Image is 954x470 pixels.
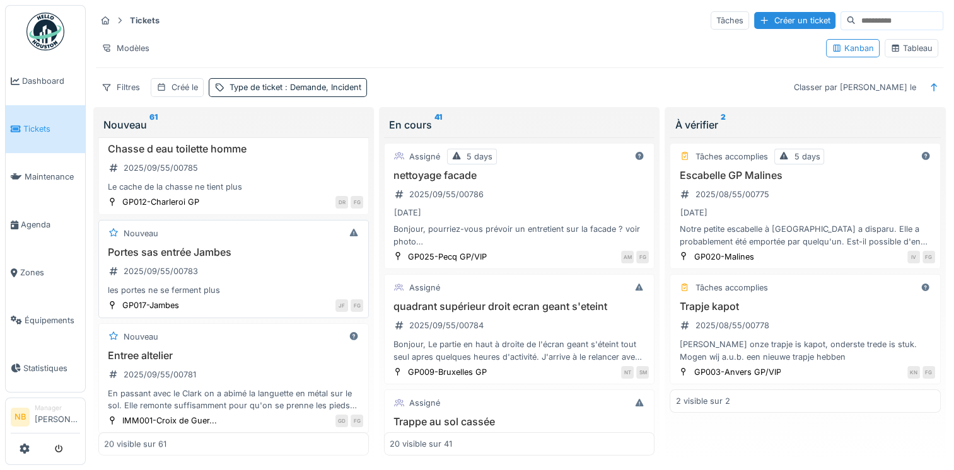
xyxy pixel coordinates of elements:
[922,251,935,263] div: FG
[11,408,30,427] li: NB
[103,117,364,132] div: Nouveau
[104,387,363,411] div: En passant avec le Clark on a abimé la languette en métal sur le sol. Elle remonte suffisamment p...
[675,395,730,407] div: 2 visible sur 2
[335,196,348,209] div: DR
[104,350,363,362] h3: Entree altelier
[21,219,80,231] span: Agenda
[335,415,348,427] div: GD
[434,117,442,132] sup: 41
[6,201,85,249] a: Agenda
[675,169,934,181] h3: Escabelle GP Malines
[96,78,146,96] div: Filtres
[125,14,165,26] strong: Tickets
[695,282,767,294] div: Tâches accomplies
[351,299,363,312] div: FG
[11,403,80,433] a: NB Manager[PERSON_NAME]
[675,117,935,132] div: À vérifier
[104,438,166,450] div: 20 visible sur 61
[788,78,922,96] div: Classer par [PERSON_NAME] le
[390,438,452,450] div: 20 visible sur 41
[694,251,753,263] div: GP020-Malines
[467,151,492,163] div: 5 days
[6,105,85,153] a: Tickets
[890,42,933,54] div: Tableau
[25,314,80,326] span: Équipements
[695,151,767,163] div: Tâches accomplies
[695,188,769,200] div: 2025/08/55/00775
[124,227,158,239] div: Nouveau
[409,151,440,163] div: Assigné
[754,12,835,29] div: Créer un ticket
[694,366,781,378] div: GP003-Anvers GP/VIP
[409,188,484,200] div: 2025/09/55/00786
[22,75,80,87] span: Dashboard
[122,196,199,208] div: GP012-Charleroi GP
[282,83,361,92] span: : Demande, Incident
[124,369,196,381] div: 2025/09/55/00781
[832,42,874,54] div: Kanban
[409,282,440,294] div: Assigné
[20,267,80,278] span: Zones
[6,249,85,297] a: Zones
[720,117,725,132] sup: 2
[351,196,363,209] div: FG
[122,415,217,427] div: IMM001-Croix de Guer...
[636,251,649,263] div: FG
[409,319,484,331] div: 2025/09/55/00784
[390,169,649,181] h3: nettoyage facade
[124,162,198,174] div: 2025/09/55/00785
[104,181,363,193] div: Le cache de la chasse ne tient plus
[907,251,920,263] div: IV
[409,397,440,409] div: Assigné
[408,366,487,378] div: GP009-Bruxelles GP
[390,416,649,428] h3: Trappe au sol cassée
[621,366,634,379] div: NT
[230,81,361,93] div: Type de ticket
[104,284,363,296] div: les portes ne se ferment plus
[23,123,80,135] span: Tickets
[6,153,85,201] a: Maintenance
[675,301,934,312] h3: Trapje kapot
[104,246,363,258] h3: Portes sas entrée Jambes
[711,11,749,30] div: Tâches
[794,151,820,163] div: 5 days
[675,338,934,362] div: [PERSON_NAME] onze trapje is kapot, onderste trede is stuk. Mogen wij a.u.b. een nieuwe trapje he...
[35,403,80,413] div: Manager
[23,362,80,374] span: Statistiques
[680,207,707,219] div: [DATE]
[390,223,649,247] div: Bonjour, pourriez-vous prévoir un entretient sur la facade ? voir photo bien à vous
[6,344,85,392] a: Statistiques
[675,223,934,247] div: Notre petite escabelle à [GEOGRAPHIC_DATA] a disparu. Elle a probablement été emportée par quelqu...
[351,415,363,427] div: FG
[907,366,920,379] div: KN
[390,338,649,362] div: Bonjour, Le partie en haut à droite de l'écran geant s'éteint tout seul apres quelques heures d'a...
[124,331,158,343] div: Nouveau
[335,299,348,312] div: JF
[408,251,487,263] div: GP025-Pecq GP/VIP
[390,301,649,312] h3: quadrant supérieur droit ecran geant s'eteint
[96,39,155,57] div: Modèles
[695,319,769,331] div: 2025/08/55/00778
[636,366,649,379] div: SM
[25,171,80,183] span: Maintenance
[6,57,85,105] a: Dashboard
[621,251,634,263] div: AM
[172,81,198,93] div: Créé le
[26,13,64,50] img: Badge_color-CXgf-gQk.svg
[394,207,421,219] div: [DATE]
[922,366,935,379] div: FG
[389,117,649,132] div: En cours
[124,265,198,277] div: 2025/09/55/00783
[149,117,158,132] sup: 61
[104,143,363,155] h3: Chasse d eau toilette homme
[35,403,80,430] li: [PERSON_NAME]
[122,299,179,311] div: GP017-Jambes
[6,296,85,344] a: Équipements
